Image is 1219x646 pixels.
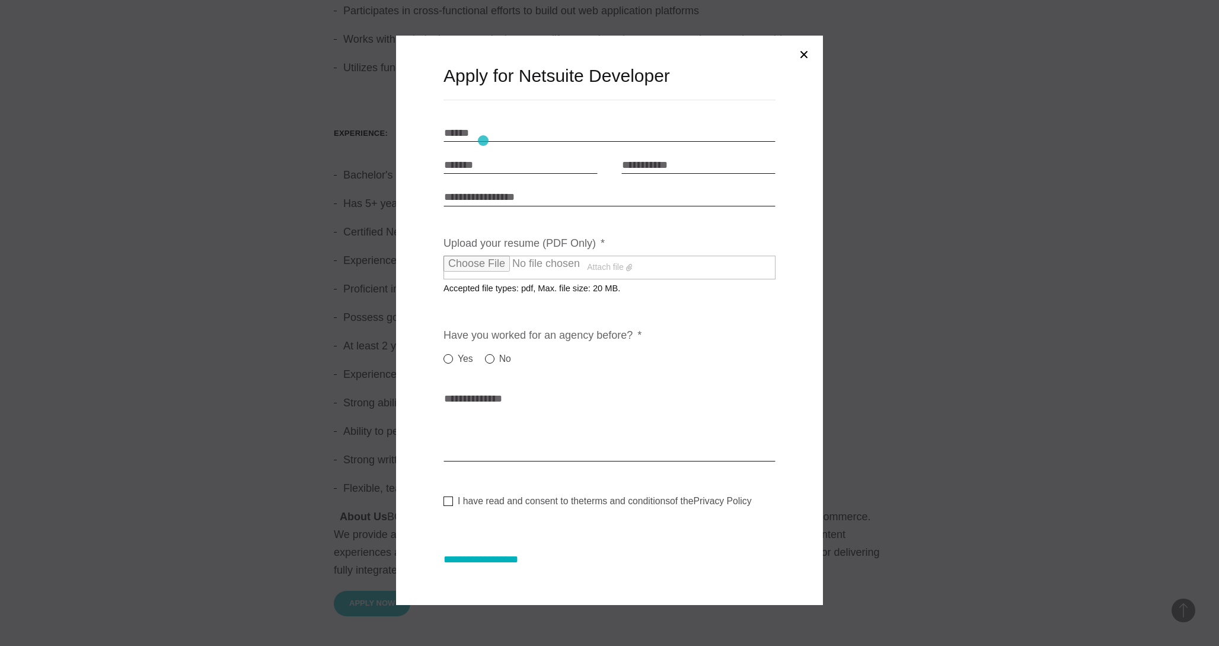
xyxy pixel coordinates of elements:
[443,274,630,293] span: Accepted file types: pdf, Max. file size: 20 MB.
[694,496,752,506] a: Privacy Policy
[443,237,605,250] label: Upload your resume (PDF Only)
[443,64,776,88] h3: Apply for Netsuite Developer
[443,495,752,507] label: I have read and consent to the of the
[485,352,511,366] label: No
[443,256,776,279] label: Attach file
[584,496,670,506] a: terms and conditions
[443,352,473,366] label: Yes
[443,329,642,342] label: Have you worked for an agency before?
